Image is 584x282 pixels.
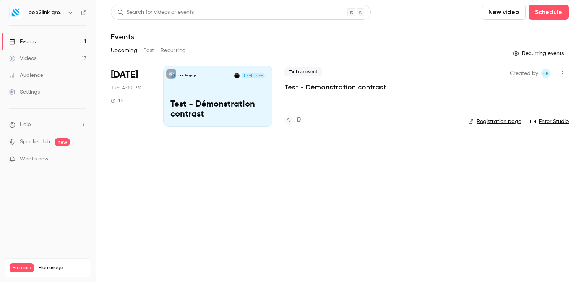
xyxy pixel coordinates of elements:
[77,156,86,163] iframe: Noticeable Trigger
[20,138,50,146] a: SpeakerHub
[541,69,550,78] span: Haizia ROUAG
[111,84,141,92] span: Tue, 4:30 PM
[111,69,138,81] span: [DATE]
[510,69,538,78] span: Created by
[297,115,301,125] h4: 0
[234,73,240,78] img: Xavier Cotelle
[39,265,86,271] span: Plan usage
[530,118,569,125] a: Enter Studio
[482,5,526,20] button: New video
[10,6,22,19] img: bee2link group
[543,69,549,78] span: HR
[55,138,70,146] span: new
[111,32,134,41] h1: Events
[20,121,31,129] span: Help
[284,115,301,125] a: 0
[9,71,43,79] div: Audience
[161,44,186,57] button: Recurring
[117,8,194,16] div: Search for videos or events
[529,5,569,20] button: Schedule
[9,38,36,45] div: Events
[111,66,151,127] div: Sep 30 Tue, 4:30 PM (Europe/Paris)
[9,88,40,96] div: Settings
[178,74,196,78] p: bee2link group
[20,155,49,163] span: What's new
[242,73,264,78] span: [DATE] 4:30 PM
[9,55,36,62] div: Videos
[284,83,386,92] a: Test - Démonstration contrast
[111,98,124,104] div: 1 h
[28,9,64,16] h6: bee2link group
[163,66,272,127] a: Test - Démonstration contrast bee2link groupXavier Cotelle[DATE] 4:30 PMTest - Démonstration cont...
[468,118,521,125] a: Registration page
[143,44,154,57] button: Past
[9,121,86,129] li: help-dropdown-opener
[10,263,34,272] span: Premium
[509,47,569,60] button: Recurring events
[170,100,265,120] p: Test - Démonstration contrast
[284,67,322,76] span: Live event
[111,44,137,57] button: Upcoming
